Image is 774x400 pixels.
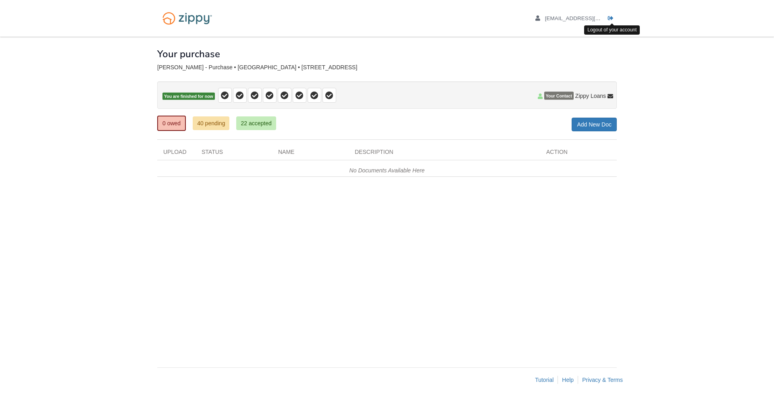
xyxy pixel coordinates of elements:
a: 40 pending [193,116,229,130]
a: 0 owed [157,116,186,131]
span: Zippy Loans [575,92,606,100]
div: Name [272,148,349,160]
span: Your Contact [544,92,574,100]
img: Logo [157,8,217,29]
h1: Your purchase [157,49,220,59]
span: You are finished for now [162,93,215,100]
div: Action [540,148,617,160]
a: 22 accepted [236,116,276,130]
span: brittanynolan30@gmail.com [545,15,637,21]
a: Help [562,377,574,383]
a: Log out [608,15,617,23]
div: Description [349,148,540,160]
a: Privacy & Terms [582,377,623,383]
div: Upload [157,148,196,160]
div: Logout of your account [584,25,640,35]
a: Tutorial [535,377,553,383]
em: No Documents Available Here [350,167,425,174]
div: [PERSON_NAME] - Purchase • [GEOGRAPHIC_DATA] • [STREET_ADDRESS] [157,64,617,71]
div: Status [196,148,272,160]
a: edit profile [535,15,637,23]
a: Add New Doc [572,118,617,131]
